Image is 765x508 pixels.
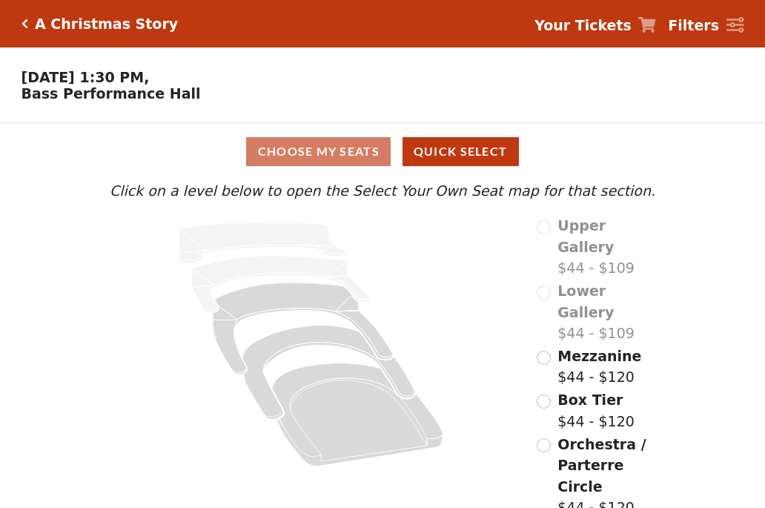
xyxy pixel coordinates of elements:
[192,256,371,312] path: Lower Gallery - Seats Available: 0
[272,363,443,466] path: Orchestra / Parterre Circle - Seats Available: 181
[534,17,632,33] strong: Your Tickets
[557,389,635,432] label: $44 - $120
[557,283,614,320] span: Lower Gallery
[179,222,348,263] path: Upper Gallery - Seats Available: 0
[21,19,28,29] a: Click here to go back to filters
[403,137,519,166] button: Quick Select
[106,180,659,202] p: Click on a level below to open the Select Your Own Seat map for that section.
[557,217,614,255] span: Upper Gallery
[557,348,641,364] span: Mezzanine
[668,15,744,36] a: Filters
[557,346,641,388] label: $44 - $120
[557,280,659,344] label: $44 - $109
[557,215,659,279] label: $44 - $109
[557,392,623,408] span: Box Tier
[534,15,656,36] a: Your Tickets
[557,436,646,495] span: Orchestra / Parterre Circle
[35,16,178,33] h5: A Christmas Story
[668,17,719,33] strong: Filters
